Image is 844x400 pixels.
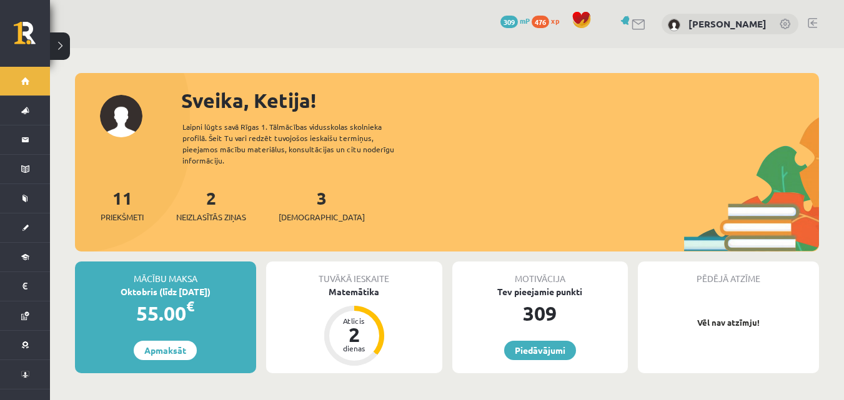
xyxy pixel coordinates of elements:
div: 309 [452,298,628,328]
a: Apmaksāt [134,341,197,360]
p: Vēl nav atzīmju! [644,316,813,329]
div: Tuvākā ieskaite [266,261,442,285]
a: 309 mP [500,16,530,26]
div: Matemātika [266,285,442,298]
a: 11Priekšmeti [101,187,144,223]
div: Atlicis [335,317,373,324]
a: 2Neizlasītās ziņas [176,187,246,223]
a: 476 xp [532,16,565,26]
span: xp [551,16,559,26]
a: [PERSON_NAME] [688,17,767,30]
div: Motivācija [452,261,628,285]
div: Pēdējā atzīme [638,261,819,285]
span: Priekšmeti [101,211,144,223]
img: Ketija Dzilna [668,19,680,31]
a: Matemātika Atlicis 2 dienas [266,285,442,368]
span: [DEMOGRAPHIC_DATA] [279,211,365,223]
div: Oktobris (līdz [DATE]) [75,285,256,298]
span: Neizlasītās ziņas [176,211,246,223]
span: mP [520,16,530,26]
a: Piedāvājumi [504,341,576,360]
div: 55.00 [75,298,256,328]
div: Laipni lūgts savā Rīgas 1. Tālmācības vidusskolas skolnieka profilā. Šeit Tu vari redzēt tuvojošo... [182,121,416,166]
a: 3[DEMOGRAPHIC_DATA] [279,187,365,223]
div: dienas [335,344,373,352]
span: 476 [532,16,549,28]
div: Mācību maksa [75,261,256,285]
div: Tev pieejamie punkti [452,285,628,298]
a: Rīgas 1. Tālmācības vidusskola [14,22,50,53]
span: 309 [500,16,518,28]
span: € [186,297,194,315]
div: 2 [335,324,373,344]
div: Sveika, Ketija! [181,85,819,115]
